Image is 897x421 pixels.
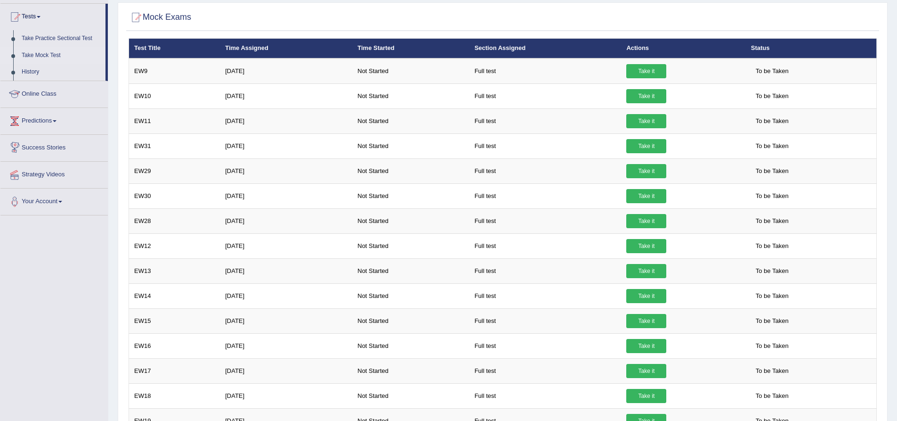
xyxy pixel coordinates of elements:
[469,358,622,383] td: Full test
[220,108,352,133] td: [DATE]
[626,389,666,403] a: Take it
[751,314,793,328] span: To be Taken
[751,239,793,253] span: To be Taken
[220,283,352,308] td: [DATE]
[751,364,793,378] span: To be Taken
[129,233,220,258] td: EW12
[352,158,469,183] td: Not Started
[17,64,105,81] a: History
[626,114,666,128] a: Take it
[751,214,793,228] span: To be Taken
[129,158,220,183] td: EW29
[352,383,469,408] td: Not Started
[751,164,793,178] span: To be Taken
[352,258,469,283] td: Not Started
[129,10,191,25] h2: Mock Exams
[751,289,793,303] span: To be Taken
[129,283,220,308] td: EW14
[469,58,622,84] td: Full test
[220,233,352,258] td: [DATE]
[129,333,220,358] td: EW16
[751,89,793,103] span: To be Taken
[129,383,220,408] td: EW18
[626,214,666,228] a: Take it
[352,333,469,358] td: Not Started
[751,114,793,128] span: To be Taken
[220,308,352,333] td: [DATE]
[129,39,220,58] th: Test Title
[0,162,108,185] a: Strategy Videos
[621,39,745,58] th: Actions
[129,308,220,333] td: EW15
[0,4,105,27] a: Tests
[469,39,622,58] th: Section Assigned
[220,383,352,408] td: [DATE]
[469,233,622,258] td: Full test
[751,139,793,153] span: To be Taken
[751,189,793,203] span: To be Taken
[352,39,469,58] th: Time Started
[0,81,108,105] a: Online Class
[469,83,622,108] td: Full test
[751,264,793,278] span: To be Taken
[469,158,622,183] td: Full test
[0,108,108,132] a: Predictions
[751,64,793,78] span: To be Taken
[220,133,352,158] td: [DATE]
[0,189,108,212] a: Your Account
[220,358,352,383] td: [DATE]
[129,358,220,383] td: EW17
[626,339,666,353] a: Take it
[129,208,220,233] td: EW28
[220,58,352,84] td: [DATE]
[352,308,469,333] td: Not Started
[220,333,352,358] td: [DATE]
[469,333,622,358] td: Full test
[220,183,352,208] td: [DATE]
[129,183,220,208] td: EW30
[220,208,352,233] td: [DATE]
[129,83,220,108] td: EW10
[352,58,469,84] td: Not Started
[352,283,469,308] td: Not Started
[469,258,622,283] td: Full test
[746,39,877,58] th: Status
[626,139,666,153] a: Take it
[469,308,622,333] td: Full test
[129,133,220,158] td: EW31
[17,47,105,64] a: Take Mock Test
[626,239,666,253] a: Take it
[220,83,352,108] td: [DATE]
[626,364,666,378] a: Take it
[469,283,622,308] td: Full test
[352,358,469,383] td: Not Started
[626,189,666,203] a: Take it
[626,64,666,78] a: Take it
[626,314,666,328] a: Take it
[469,208,622,233] td: Full test
[129,258,220,283] td: EW13
[626,164,666,178] a: Take it
[626,264,666,278] a: Take it
[352,108,469,133] td: Not Started
[352,83,469,108] td: Not Started
[469,383,622,408] td: Full test
[220,39,352,58] th: Time Assigned
[469,133,622,158] td: Full test
[751,339,793,353] span: To be Taken
[352,183,469,208] td: Not Started
[129,108,220,133] td: EW11
[352,233,469,258] td: Not Started
[220,258,352,283] td: [DATE]
[220,158,352,183] td: [DATE]
[352,133,469,158] td: Not Started
[469,183,622,208] td: Full test
[352,208,469,233] td: Not Started
[469,108,622,133] td: Full test
[0,135,108,158] a: Success Stories
[751,389,793,403] span: To be Taken
[626,289,666,303] a: Take it
[626,89,666,103] a: Take it
[129,58,220,84] td: EW9
[17,30,105,47] a: Take Practice Sectional Test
